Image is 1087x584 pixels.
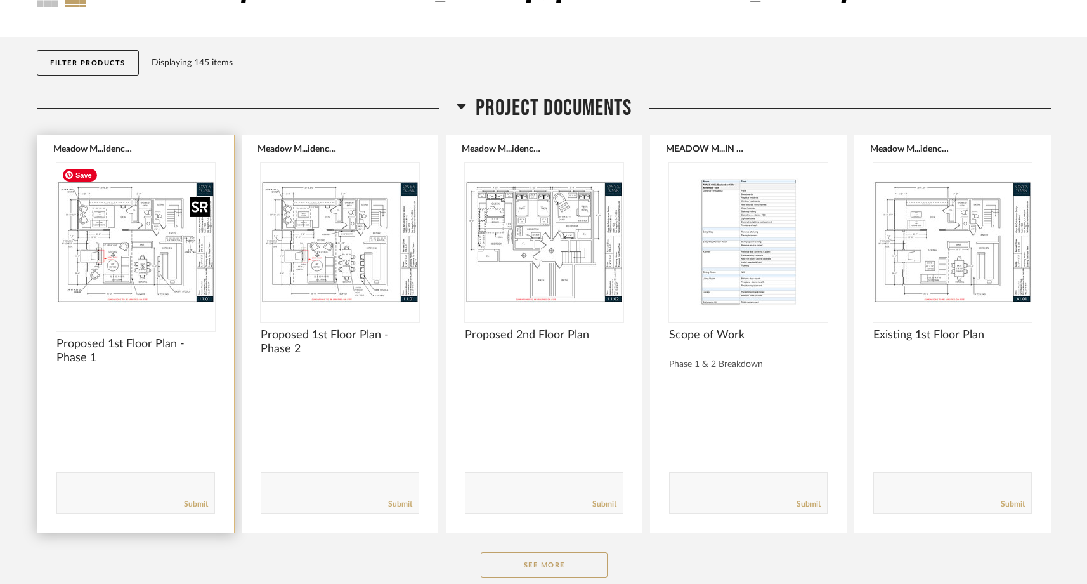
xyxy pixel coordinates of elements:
[465,163,623,321] img: undefined
[257,143,337,154] button: Meadow M...idence 2.pdf
[873,328,1032,342] span: Existing 1st Floor Plan
[669,328,828,342] span: Scope of Work
[261,163,419,321] img: undefined
[152,56,1046,70] div: Displaying 145 items
[669,359,828,370] div: Phase 1 & 2 Breakdown
[592,499,616,510] a: Submit
[465,328,623,342] span: Proposed 2nd Floor Plan
[53,143,133,154] button: Meadow M...idence 1.pdf
[481,552,608,578] button: See More
[1001,499,1025,510] a: Submit
[261,328,419,356] span: Proposed 1st Floor Plan - Phase 2
[63,169,97,182] span: Save
[666,143,745,154] button: MEADOW M...IN SCOPE.pdf
[669,163,828,321] img: undefined
[56,337,215,365] span: Proposed 1st Floor Plan - Phase 1
[870,143,949,154] button: Meadow M...idence 1.pdf
[476,95,632,122] span: Project Documents
[388,499,412,510] a: Submit
[56,163,215,321] img: undefined
[797,499,821,510] a: Submit
[873,163,1032,321] img: undefined
[37,50,139,76] button: Filter Products
[462,143,541,154] button: Meadow M...idence 3.pdf
[184,499,208,510] a: Submit
[56,163,215,321] div: 0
